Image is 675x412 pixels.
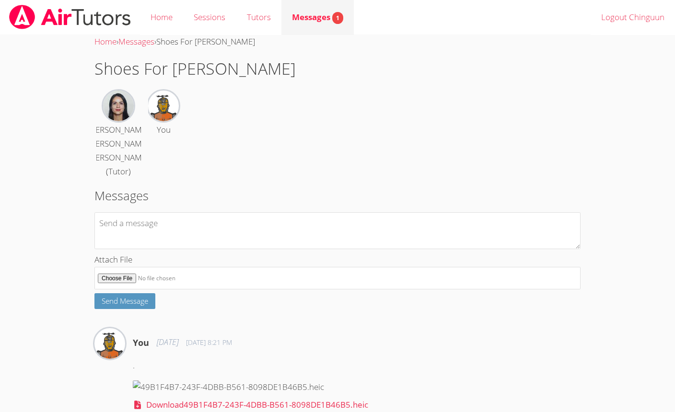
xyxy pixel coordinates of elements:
[186,338,232,347] span: [DATE] 8:21 PM
[94,186,581,205] h2: Messages
[292,11,343,23] span: Messages
[133,380,324,394] img: 49B1F4B7-243F-4DBB-B561-8098DE1B46B5.heic
[86,123,151,179] div: [PERSON_NAME] ([PERSON_NAME]) [PERSON_NAME] (Tutor)
[133,336,149,349] h4: You
[157,123,171,137] div: You
[94,57,581,81] h1: Shoes For [PERSON_NAME]
[103,91,134,121] img: Jacqueline (Jackie) Reynoza
[118,36,154,47] a: Messages
[94,267,581,289] input: Attach File
[148,91,179,121] img: Chinguun Munkhbat
[102,296,148,306] span: Send Message
[94,254,132,265] span: Attach File
[156,36,255,47] span: Shoes For [PERSON_NAME]
[94,36,116,47] a: Home
[146,398,368,412] span: Download 49B1F4B7-243F-4DBB-B561-8098DE1B46B5.heic
[133,359,581,373] p: .
[332,12,343,24] span: 1
[94,293,155,309] button: Send Message
[94,35,581,49] div: › ›
[157,335,178,349] span: [DATE]
[8,5,132,29] img: airtutors_banner-c4298cdbf04f3fff15de1276eac7730deb9818008684d7c2e4769d2f7ddbe033.png
[94,328,125,359] img: Chinguun Munkhbat
[133,398,581,412] a: Download49B1F4B7-243F-4DBB-B561-8098DE1B46B5.heic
